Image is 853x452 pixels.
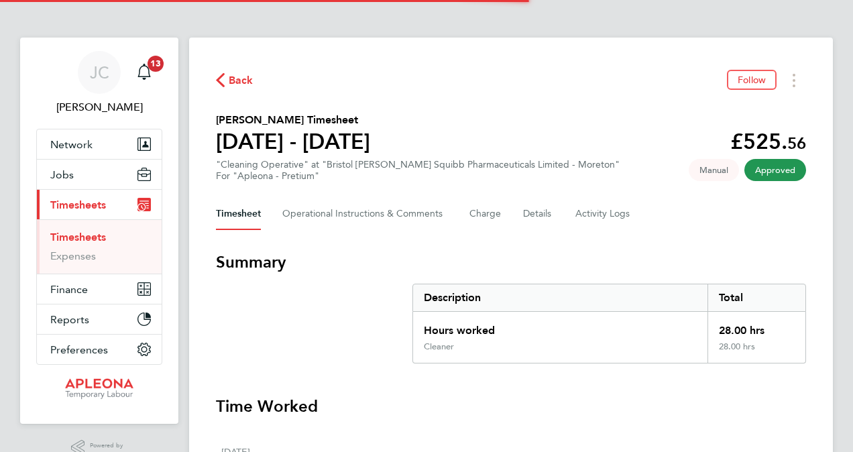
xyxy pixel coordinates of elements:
[36,99,162,115] span: Jackie Cheetham
[65,378,133,400] img: apleona-logo-retina.png
[50,283,88,296] span: Finance
[216,112,370,128] h2: [PERSON_NAME] Timesheet
[229,72,253,89] span: Back
[216,128,370,155] h1: [DATE] - [DATE]
[50,199,106,211] span: Timesheets
[730,129,806,154] app-decimal: £525.
[90,440,127,451] span: Powered by
[37,274,162,304] button: Finance
[782,70,806,91] button: Timesheets Menu
[575,198,632,230] button: Activity Logs
[50,168,74,181] span: Jobs
[37,304,162,334] button: Reports
[707,312,805,341] div: 28.00 hrs
[50,231,106,243] a: Timesheets
[216,198,261,230] button: Timesheet
[37,335,162,364] button: Preferences
[413,312,707,341] div: Hours worked
[282,198,448,230] button: Operational Instructions & Comments
[36,51,162,115] a: JC[PERSON_NAME]
[469,198,502,230] button: Charge
[744,159,806,181] span: This timesheet has been approved.
[412,284,806,363] div: Summary
[707,341,805,363] div: 28.00 hrs
[90,64,109,81] span: JC
[20,38,178,424] nav: Main navigation
[148,56,164,72] span: 13
[413,284,707,311] div: Description
[50,343,108,356] span: Preferences
[216,72,253,89] button: Back
[727,70,777,90] button: Follow
[50,313,89,326] span: Reports
[689,159,739,181] span: This timesheet was manually created.
[216,170,620,182] div: For "Apleona - Pretium"
[50,249,96,262] a: Expenses
[216,396,806,417] h3: Time Worked
[424,341,454,352] div: Cleaner
[523,198,554,230] button: Details
[216,159,620,182] div: "Cleaning Operative" at "Bristol [PERSON_NAME] Squibb Pharmaceuticals Limited - Moreton"
[787,133,806,153] span: 56
[50,138,93,151] span: Network
[37,219,162,274] div: Timesheets
[37,190,162,219] button: Timesheets
[738,74,766,86] span: Follow
[216,251,806,273] h3: Summary
[37,160,162,189] button: Jobs
[707,284,805,311] div: Total
[36,378,162,400] a: Go to home page
[131,51,158,94] a: 13
[37,129,162,159] button: Network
